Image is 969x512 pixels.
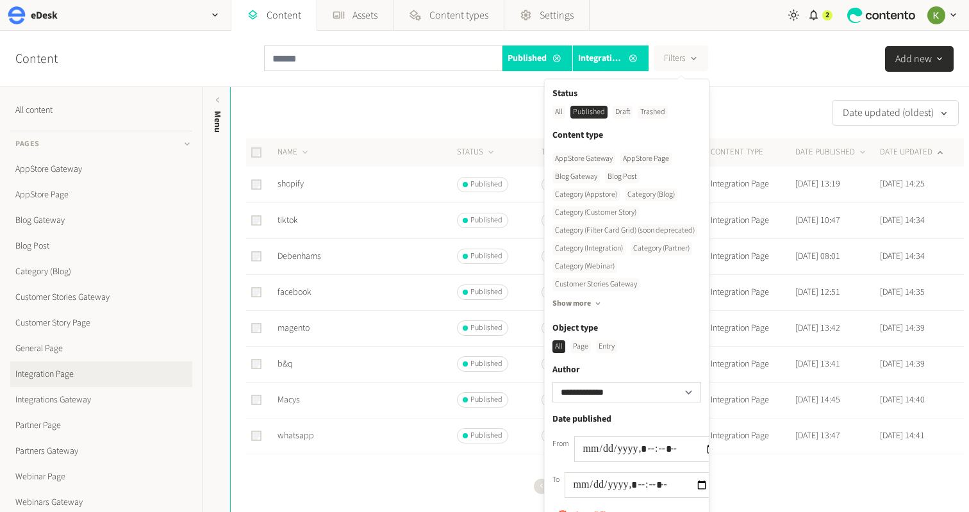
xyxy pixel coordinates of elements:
[15,138,40,150] span: Pages
[10,361,192,387] a: Integration Page
[795,322,840,334] time: [DATE] 13:42
[880,322,925,334] time: [DATE] 14:39
[613,106,633,119] div: Draft
[552,129,701,142] label: Content type
[211,111,224,133] span: Menu
[552,153,615,165] div: AppStore Gateway
[15,49,87,69] h2: Content
[710,274,795,310] td: Integration Page
[470,179,502,190] span: Published
[10,464,192,490] a: Webinar Page
[710,310,795,346] td: Integration Page
[31,8,58,23] h2: eDesk
[631,242,692,255] div: Category (Partner)
[927,6,945,24] img: Keelin Terry
[710,202,795,238] td: Integration Page
[552,363,701,377] label: Author
[605,170,640,183] div: Blog Post
[625,188,677,201] div: Category (Blog)
[10,208,192,233] a: Blog Gateway
[552,438,569,449] label: From
[552,322,598,334] label: Object type
[710,418,795,454] td: Integration Page
[795,214,840,227] time: [DATE] 10:47
[795,286,840,299] time: [DATE] 12:51
[470,251,502,262] span: Published
[570,106,608,119] div: Published
[552,224,697,237] div: Category (Filter Card Grid) (soon deprecated)
[10,182,192,208] a: AppStore Page
[552,260,617,273] div: Category (Webinar)
[832,100,959,126] button: Date updated (oldest)
[880,178,925,190] time: [DATE] 14:25
[552,474,559,485] label: To
[710,167,795,202] td: Integration Page
[10,413,192,438] a: Partner Page
[620,153,672,165] div: AppStore Page
[880,286,925,299] time: [DATE] 14:35
[552,87,577,100] label: Status
[795,178,840,190] time: [DATE] 13:19
[795,393,840,406] time: [DATE] 14:45
[880,358,925,370] time: [DATE] 14:39
[880,250,925,263] time: [DATE] 14:34
[10,97,192,123] a: All content
[277,429,314,442] a: whatsapp
[638,106,668,119] div: Trashed
[654,45,708,71] button: Filters
[710,382,795,418] td: Integration Page
[277,146,310,159] button: NAME
[277,250,321,263] a: Debenhams
[470,358,502,370] span: Published
[10,336,192,361] a: General Page
[578,52,623,65] span: Integration Page
[552,413,701,426] div: Date published
[10,285,192,310] a: Customer Stories Gateway
[880,146,945,159] button: DATE UPDATED
[710,238,795,274] td: Integration Page
[10,259,192,285] a: Category (Blog)
[664,52,686,65] span: Filters
[277,178,304,190] a: shopify
[541,138,625,167] th: Translations
[710,346,795,382] td: Integration Page
[470,322,502,334] span: Published
[552,188,620,201] div: Category (Appstore)
[540,8,574,23] span: Settings
[795,358,840,370] time: [DATE] 13:41
[277,322,310,334] a: magento
[10,233,192,259] a: Blog Post
[880,214,925,227] time: [DATE] 14:34
[552,340,565,353] div: All
[552,206,639,219] div: Category (Customer Story)
[710,454,795,490] td: Integration Page
[457,146,496,159] button: STATUS
[552,242,625,255] div: Category (Integration)
[880,393,925,406] time: [DATE] 14:40
[552,170,600,183] div: Blog Gateway
[10,438,192,464] a: Partners Gateway
[10,387,192,413] a: Integrations Gateway
[277,286,311,299] a: facebook
[885,46,954,72] button: Add new
[552,106,565,119] div: All
[10,156,192,182] a: AppStore Gateway
[470,394,502,406] span: Published
[795,250,840,263] time: [DATE] 08:01
[795,146,868,159] button: DATE PUBLISHED
[710,138,795,167] th: CONTENT TYPE
[795,429,840,442] time: [DATE] 13:47
[8,6,26,24] img: eDesk
[825,10,829,21] span: 2
[880,429,925,442] time: [DATE] 14:41
[470,430,502,442] span: Published
[429,8,488,23] span: Content types
[570,340,591,353] div: Page
[277,393,300,406] a: Macys
[277,358,293,370] a: b&q
[470,215,502,226] span: Published
[277,214,298,227] a: tiktok
[552,296,601,311] button: Show more
[10,310,192,336] a: Customer Story Page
